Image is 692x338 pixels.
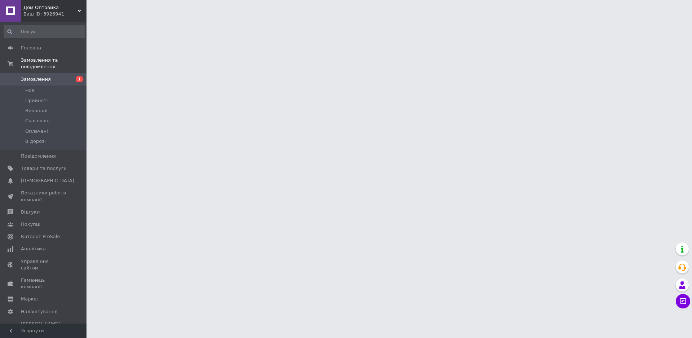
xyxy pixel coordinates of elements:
[21,246,46,252] span: Аналітика
[21,233,60,240] span: Каталог ProSale
[21,190,67,203] span: Показники роботи компанії
[25,138,46,145] span: В дорозі
[21,153,56,159] span: Повідомлення
[23,11,86,17] div: Ваш ID: 3926941
[25,118,50,124] span: Скасовані
[676,294,690,308] button: Чат з покупцем
[21,177,74,184] span: [DEMOGRAPHIC_DATA]
[21,221,40,228] span: Покупці
[21,209,40,215] span: Відгуки
[25,107,48,114] span: Виконані
[21,296,39,302] span: Маркет
[4,25,85,38] input: Пошук
[21,277,67,290] span: Гаманець компанії
[23,4,77,11] span: Дом Оптовика
[25,97,48,104] span: Прийняті
[21,76,51,83] span: Замовлення
[21,308,58,315] span: Налаштування
[76,76,83,82] span: 1
[25,87,36,94] span: Нові
[21,45,41,51] span: Головна
[25,128,48,135] span: Оплачені
[21,165,67,172] span: Товари та послуги
[21,57,86,70] span: Замовлення та повідомлення
[21,258,67,271] span: Управління сайтом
